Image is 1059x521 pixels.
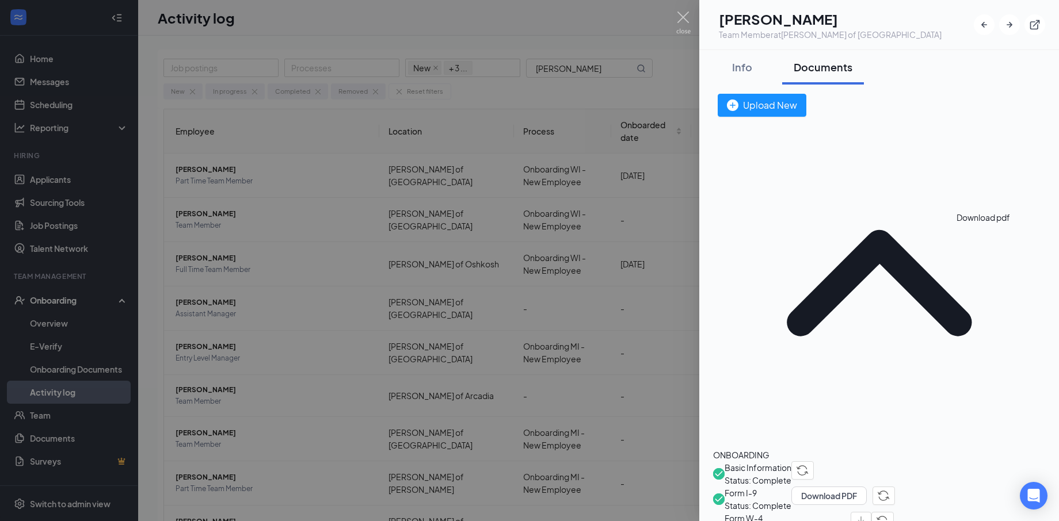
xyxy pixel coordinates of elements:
button: ArrowLeftNew [974,14,995,35]
button: Upload New [718,94,806,117]
h1: [PERSON_NAME] [719,9,942,29]
div: Info [725,60,759,74]
span: Basic Information [725,461,791,474]
div: Open Intercom Messenger [1020,482,1047,509]
button: Download PDF [791,486,867,505]
button: ExternalLink [1024,14,1045,35]
div: Team Member at [PERSON_NAME] of [GEOGRAPHIC_DATA] [719,29,942,40]
div: Upload New [727,98,797,112]
button: ArrowRight [999,14,1020,35]
div: Documents [794,60,852,74]
svg: ArrowLeftNew [978,19,990,30]
span: Status: Complete [725,474,791,486]
div: ONBOARDING [713,449,1045,461]
span: Form I-9 [725,486,791,499]
svg: ExternalLink [1029,19,1041,30]
span: Status: Complete [725,499,791,512]
div: Download pdf [957,211,1010,224]
svg: ArrowRight [1004,19,1015,30]
svg: ChevronUp [713,117,1045,449]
